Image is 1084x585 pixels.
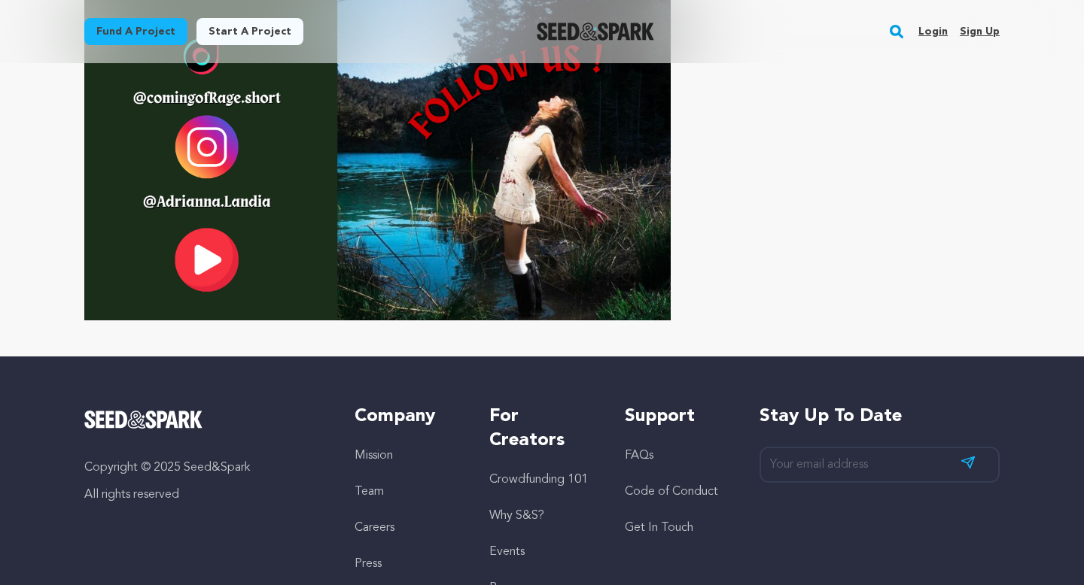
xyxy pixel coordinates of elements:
a: FAQs [625,450,653,462]
a: Why S&S? [489,510,544,522]
a: Events [489,546,525,558]
h5: Support [625,405,729,429]
h5: Stay up to date [760,405,1000,429]
a: Get In Touch [625,522,693,534]
h5: Company [355,405,459,429]
a: Login [918,20,948,44]
h5: For Creators [489,405,594,453]
a: Start a project [196,18,303,45]
a: Careers [355,522,394,534]
a: Fund a project [84,18,187,45]
a: Team [355,486,384,498]
p: All rights reserved [84,486,324,504]
a: Seed&Spark Homepage [84,411,324,429]
a: Crowdfunding 101 [489,474,588,486]
a: Mission [355,450,393,462]
img: Seed&Spark Logo [84,411,202,429]
a: Code of Conduct [625,486,718,498]
p: Copyright © 2025 Seed&Spark [84,459,324,477]
input: Your email address [760,447,1000,483]
a: Press [355,558,382,570]
a: Sign up [960,20,1000,44]
a: Seed&Spark Homepage [537,23,655,41]
img: Seed&Spark Logo Dark Mode [537,23,655,41]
